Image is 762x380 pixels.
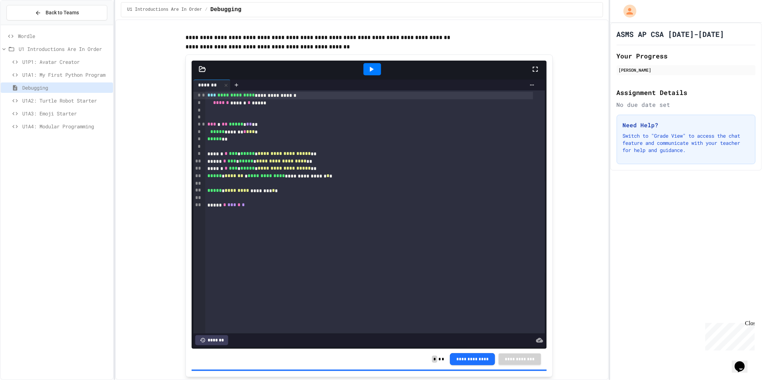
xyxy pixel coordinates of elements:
div: Chat with us now!Close [3,3,50,46]
h2: Your Progress [617,51,756,61]
div: No due date set [617,100,756,109]
p: Switch to "Grade View" to access the chat feature and communicate with your teacher for help and ... [623,132,749,154]
h3: Need Help? [623,121,749,129]
iframe: chat widget [732,351,755,373]
span: U1A4: Modular Programming [22,123,110,130]
div: My Account [616,3,638,19]
span: / [205,7,207,13]
div: [PERSON_NAME] [619,67,753,73]
button: Back to Teams [6,5,107,20]
h1: ASMS AP CSA [DATE]-[DATE] [617,29,724,39]
span: U1 Introductions Are In Order [127,7,202,13]
iframe: chat widget [702,320,755,351]
span: Wordle [18,32,110,40]
span: Debugging [22,84,110,91]
span: U1A3: Emoji Starter [22,110,110,117]
span: U1A1: My First Python Program [22,71,110,79]
span: Back to Teams [46,9,79,16]
h2: Assignment Details [617,87,756,98]
span: U1P1: Avatar Creator [22,58,110,66]
span: Debugging [210,5,241,14]
span: U1 Introductions Are In Order [19,45,110,53]
span: U1A2: Turtle Robot Starter [22,97,110,104]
